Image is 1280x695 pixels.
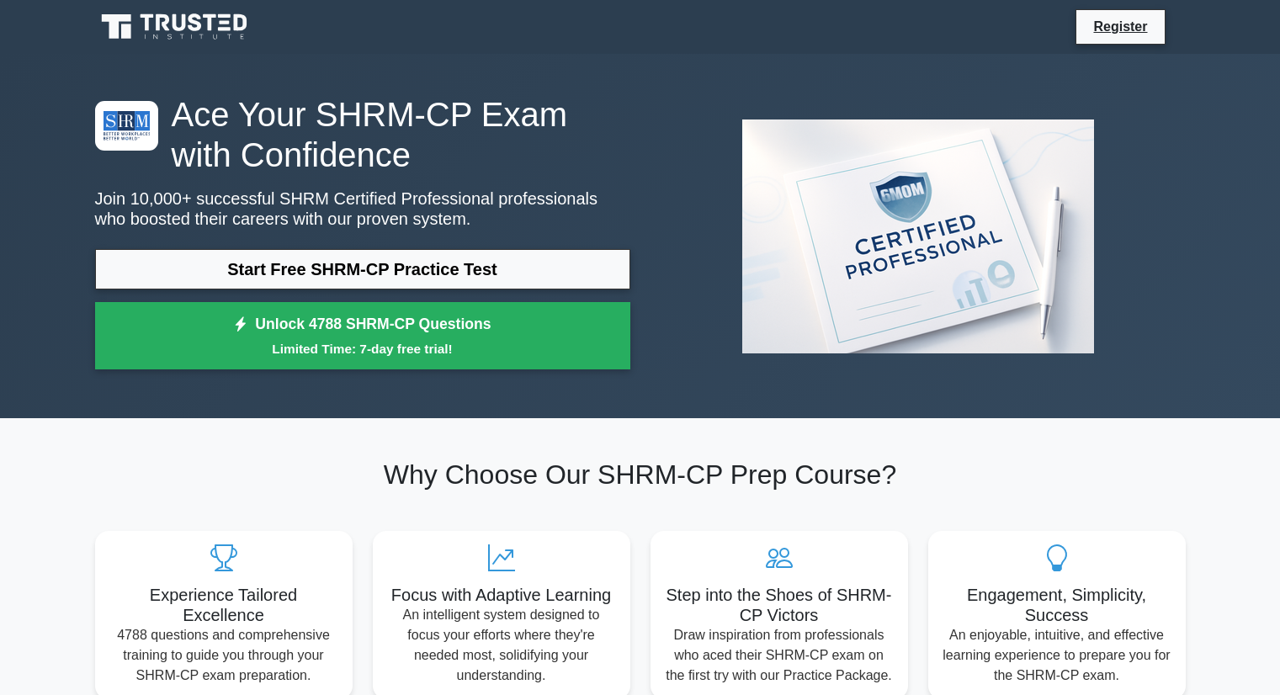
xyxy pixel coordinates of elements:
img: SHRM Certified Professional Preview [729,106,1107,367]
h5: Experience Tailored Excellence [109,585,339,625]
a: Register [1083,16,1157,37]
small: Limited Time: 7-day free trial! [116,339,609,358]
h5: Step into the Shoes of SHRM-CP Victors [664,585,895,625]
h2: Why Choose Our SHRM-CP Prep Course? [95,459,1186,491]
p: An enjoyable, intuitive, and effective learning experience to prepare you for the SHRM-CP exam. [942,625,1172,686]
a: Unlock 4788 SHRM-CP QuestionsLimited Time: 7-day free trial! [95,302,630,369]
h5: Engagement, Simplicity, Success [942,585,1172,625]
p: 4788 questions and comprehensive training to guide you through your SHRM-CP exam preparation. [109,625,339,686]
h1: Ace Your SHRM-CP Exam with Confidence [95,94,630,175]
p: Join 10,000+ successful SHRM Certified Professional professionals who boosted their careers with ... [95,188,630,229]
p: Draw inspiration from professionals who aced their SHRM-CP exam on the first try with our Practic... [664,625,895,686]
p: An intelligent system designed to focus your efforts where they're needed most, solidifying your ... [386,605,617,686]
a: Start Free SHRM-CP Practice Test [95,249,630,289]
h5: Focus with Adaptive Learning [386,585,617,605]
